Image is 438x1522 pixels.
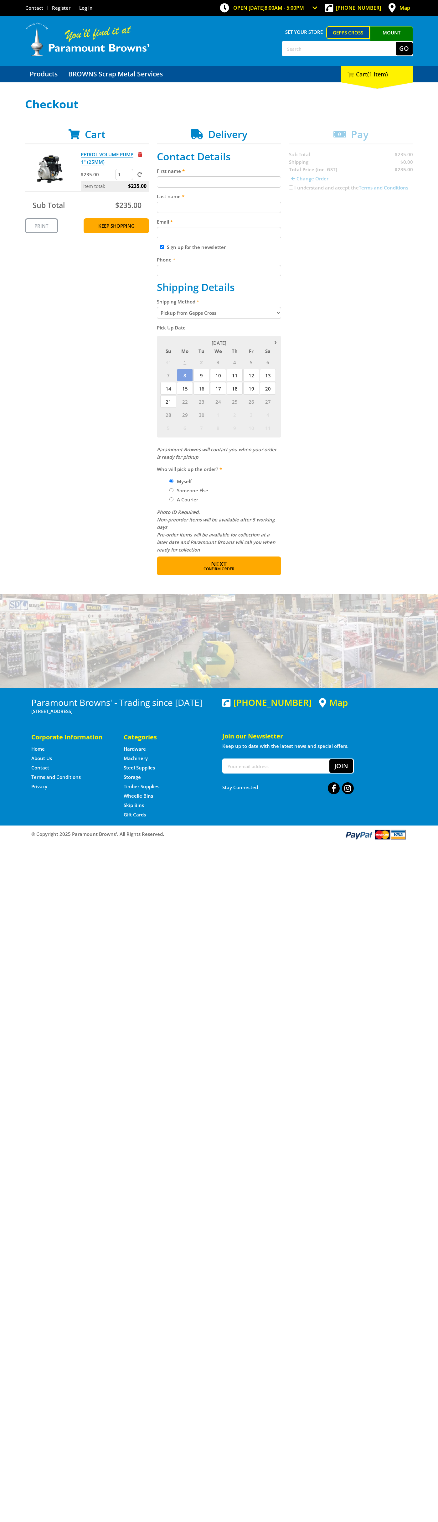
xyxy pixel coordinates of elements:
[124,783,159,790] a: Go to the Timber Supplies page
[31,755,52,762] a: Go to the About Us page
[260,382,276,395] span: 20
[243,369,259,381] span: 12
[25,829,413,840] div: ® Copyright 2025 Paramount Browns'. All Rights Reserved.
[193,347,209,355] span: Tu
[177,356,193,368] span: 1
[326,26,370,39] a: Gepps Cross
[260,369,276,381] span: 13
[31,151,69,188] img: PETROL VOLUME PUMP 1" (25MM)
[222,742,407,750] p: Keep up to date with the latest news and special offers.
[243,395,259,408] span: 26
[208,127,247,141] span: Delivery
[157,167,281,175] label: First name
[31,774,81,780] a: Go to the Terms and Conditions page
[227,382,243,395] span: 18
[157,557,281,575] button: Next Confirm order
[157,193,281,200] label: Last name
[160,382,176,395] span: 14
[260,356,276,368] span: 6
[223,759,329,773] input: Your email address
[193,356,209,368] span: 2
[233,4,304,11] span: OPEN [DATE]
[157,446,276,460] em: Paramount Browns will contact you when your order is ready for pickup
[177,369,193,381] span: 8
[124,811,146,818] a: Go to the Gift Cards page
[157,218,281,225] label: Email
[170,567,268,571] span: Confirm order
[160,347,176,355] span: Su
[124,774,141,780] a: Go to the Storage page
[227,356,243,368] span: 4
[124,764,155,771] a: Go to the Steel Supplies page
[260,347,276,355] span: Sa
[160,356,176,368] span: 31
[177,408,193,421] span: 29
[31,764,49,771] a: Go to the Contact page
[210,382,226,395] span: 17
[31,746,45,752] a: Go to the Home page
[210,356,226,368] span: 3
[243,347,259,355] span: Fr
[243,422,259,434] span: 10
[31,733,111,742] h5: Corporate Information
[212,340,226,346] span: [DATE]
[115,200,142,210] span: $235.00
[81,181,149,191] p: Item total:
[193,369,209,381] span: 9
[341,66,413,82] div: Cart
[243,382,259,395] span: 19
[157,465,281,473] label: Who will pick up the order?
[157,298,281,305] label: Shipping Method
[25,5,43,11] a: Go to the Contact page
[138,151,142,158] a: Remove from cart
[157,307,281,319] select: Please select a shipping method.
[81,151,133,165] a: PETROL VOLUME PUMP 1" (25MM)
[157,227,281,238] input: Please enter your email address.
[210,408,226,421] span: 1
[157,324,281,331] label: Pick Up Date
[157,176,281,188] input: Please enter your first name.
[160,408,176,421] span: 28
[169,497,173,501] input: Please select who will pick up the order.
[31,783,47,790] a: Go to the Privacy page
[25,22,150,57] img: Paramount Browns'
[157,256,281,263] label: Phone
[260,395,276,408] span: 27
[367,70,388,78] span: (1 item)
[243,356,259,368] span: 5
[193,395,209,408] span: 23
[227,395,243,408] span: 25
[177,395,193,408] span: 22
[222,697,312,707] div: [PHONE_NUMBER]
[124,755,148,762] a: Go to the Machinery page
[193,382,209,395] span: 16
[260,408,276,421] span: 4
[79,5,93,11] a: Log in
[84,218,149,233] a: Keep Shopping
[319,697,348,708] a: View a map of Gepps Cross location
[227,408,243,421] span: 2
[175,485,210,496] label: Someone Else
[227,369,243,381] span: 11
[329,759,353,773] button: Join
[396,42,413,55] button: Go
[227,347,243,355] span: Th
[160,395,176,408] span: 21
[81,171,114,178] p: $235.00
[177,422,193,434] span: 6
[177,382,193,395] span: 15
[169,488,173,492] input: Please select who will pick up the order.
[210,422,226,434] span: 8
[160,369,176,381] span: 7
[169,479,173,483] input: Please select who will pick up the order.
[124,733,204,742] h5: Categories
[25,98,413,111] h1: Checkout
[85,127,106,141] span: Cart
[222,732,407,741] h5: Join our Newsletter
[243,408,259,421] span: 3
[167,244,226,250] label: Sign up for the newsletter
[157,151,281,163] h2: Contact Details
[265,4,304,11] span: 8:00am - 5:00pm
[157,281,281,293] h2: Shipping Details
[175,476,194,487] label: Myself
